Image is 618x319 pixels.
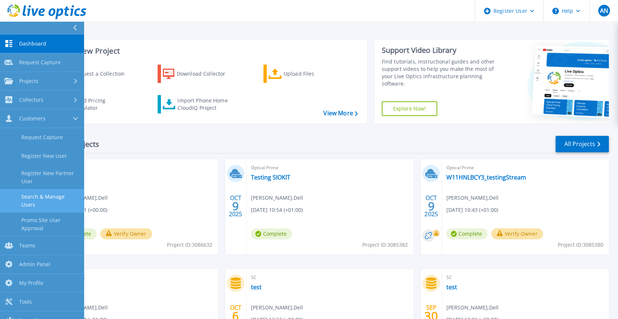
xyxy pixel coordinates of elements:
[446,304,499,312] span: [PERSON_NAME] , Dell
[491,228,543,239] button: Verify Owner
[52,65,134,83] a: Request a Collection
[19,78,39,84] span: Projects
[73,66,132,81] div: Request a Collection
[251,174,290,181] a: Testing SIOKIT
[232,313,239,319] span: 6
[19,97,43,103] span: Collectors
[446,283,457,291] a: test
[284,66,342,81] div: Upload Files
[323,110,357,117] a: View More
[382,58,500,87] div: Find tutorials, instructional guides and other support videos to help you make the most of your L...
[19,115,46,122] span: Customers
[428,203,434,209] span: 9
[52,47,357,55] h3: Start a New Project
[229,193,242,220] div: OCT 2025
[446,174,526,181] a: W11HNLBCY3_testingStream
[72,97,131,112] div: Cloud Pricing Calculator
[446,228,488,239] span: Complete
[158,65,240,83] a: Download Collector
[19,40,46,47] span: Dashboard
[251,304,303,312] span: [PERSON_NAME] , Dell
[251,206,303,214] span: [DATE] 10:54 (+01:00)
[177,97,235,112] div: Import Phone Home CloudIQ Project
[167,241,212,249] span: Project ID: 3086632
[55,164,213,172] span: Data Domain
[251,194,303,202] span: [PERSON_NAME] , Dell
[424,313,438,319] span: 30
[232,203,239,209] span: 9
[19,261,50,268] span: Admin Panel
[19,298,32,305] span: Tools
[600,8,608,14] span: AN
[251,228,292,239] span: Complete
[556,136,609,152] a: All Projects
[446,164,604,172] span: Optical Prime
[424,193,438,220] div: OCT 2025
[19,280,43,286] span: My Profile
[362,241,408,249] span: Project ID: 3085382
[263,65,345,83] a: Upload Files
[558,241,603,249] span: Project ID: 3085380
[251,283,262,291] a: test
[19,59,61,66] span: Request Capture
[446,273,604,282] span: SC
[19,242,35,249] span: Teams
[382,101,438,116] a: Explore Now!
[52,95,134,113] a: Cloud Pricing Calculator
[177,66,236,81] div: Download Collector
[446,206,498,214] span: [DATE] 10:43 (+01:00)
[251,273,409,282] span: SC
[55,273,213,282] span: CLARiiON/VNX
[446,194,499,202] span: [PERSON_NAME] , Dell
[100,228,152,239] button: Verify Owner
[382,46,500,55] div: Support Video Library
[251,164,409,172] span: Optical Prime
